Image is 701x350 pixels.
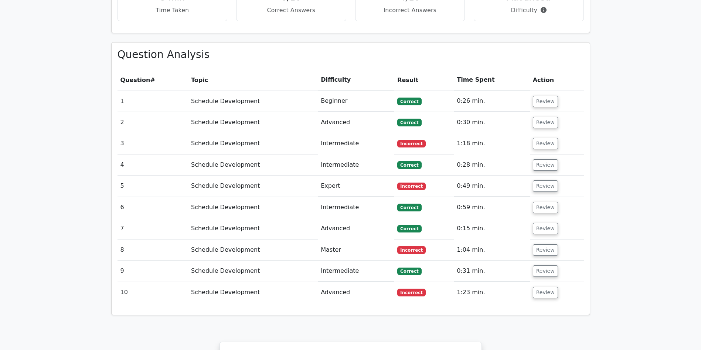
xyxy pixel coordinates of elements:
[188,112,318,133] td: Schedule Development
[394,69,454,91] th: Result
[533,159,558,171] button: Review
[318,133,394,154] td: Intermediate
[188,261,318,282] td: Schedule Development
[454,69,530,91] th: Time Spent
[533,287,558,298] button: Review
[188,176,318,197] td: Schedule Development
[454,218,530,239] td: 0:15 min.
[397,183,426,190] span: Incorrect
[120,77,150,84] span: Question
[397,225,421,232] span: Correct
[454,282,530,303] td: 1:23 min.
[118,91,188,112] td: 1
[318,91,394,112] td: Beginner
[118,48,584,61] h3: Question Analysis
[188,91,318,112] td: Schedule Development
[533,117,558,128] button: Review
[188,282,318,303] td: Schedule Development
[318,154,394,176] td: Intermediate
[188,133,318,154] td: Schedule Development
[188,69,318,91] th: Topic
[242,6,340,15] p: Correct Answers
[124,6,221,15] p: Time Taken
[118,176,188,197] td: 5
[533,265,558,277] button: Review
[454,261,530,282] td: 0:31 min.
[454,154,530,176] td: 0:28 min.
[397,289,426,296] span: Incorrect
[397,161,421,169] span: Correct
[118,112,188,133] td: 2
[118,69,188,91] th: #
[118,133,188,154] td: 3
[318,218,394,239] td: Advanced
[397,119,421,126] span: Correct
[454,197,530,218] td: 0:59 min.
[318,197,394,218] td: Intermediate
[118,197,188,218] td: 6
[118,282,188,303] td: 10
[397,204,421,211] span: Correct
[318,176,394,197] td: Expert
[533,244,558,256] button: Review
[530,69,584,91] th: Action
[397,98,421,105] span: Correct
[188,154,318,176] td: Schedule Development
[454,133,530,154] td: 1:18 min.
[454,239,530,261] td: 1:04 min.
[397,268,421,275] span: Correct
[118,218,188,239] td: 7
[318,112,394,133] td: Advanced
[188,239,318,261] td: Schedule Development
[533,96,558,107] button: Review
[318,239,394,261] td: Master
[533,180,558,192] button: Review
[188,218,318,239] td: Schedule Development
[397,246,426,254] span: Incorrect
[480,6,578,15] p: Difficulty
[118,261,188,282] td: 9
[361,6,459,15] p: Incorrect Answers
[533,223,558,234] button: Review
[318,261,394,282] td: Intermediate
[118,239,188,261] td: 8
[533,202,558,213] button: Review
[454,91,530,112] td: 0:26 min.
[318,69,394,91] th: Difficulty
[397,140,426,147] span: Incorrect
[454,112,530,133] td: 0:30 min.
[454,176,530,197] td: 0:49 min.
[318,282,394,303] td: Advanced
[118,154,188,176] td: 4
[188,197,318,218] td: Schedule Development
[533,138,558,149] button: Review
